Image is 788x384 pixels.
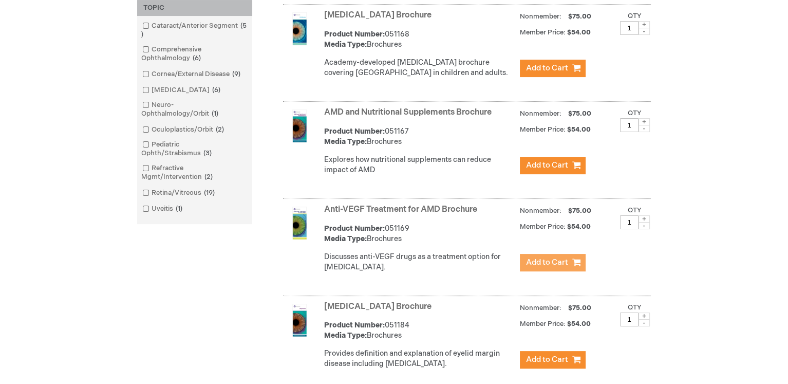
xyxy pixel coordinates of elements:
[324,127,385,136] strong: Product Number:
[283,207,316,240] img: Anti-VEGF Treatment for AMD Brochure
[628,109,642,117] label: Qty
[628,12,642,20] label: Qty
[567,12,593,21] span: $75.00
[324,320,515,341] div: 051184 Brochures
[520,254,586,271] button: Add to Cart
[140,140,250,158] a: Pediatric Ophth/Strabismus3
[201,189,217,197] span: 19
[140,188,219,198] a: Retina/Vitreous19
[283,304,316,337] img: Blepharitis Brochure
[620,118,639,132] input: Qty
[140,125,228,135] a: Oculoplastics/Orbit2
[567,320,592,328] span: $54.00
[520,107,561,120] strong: Nonmember:
[190,54,203,62] span: 6
[520,205,561,217] strong: Nonmember:
[628,303,642,312] label: Qty
[140,69,245,79] a: Cornea/External Disease9
[526,355,568,364] span: Add to Cart
[283,12,316,45] img: Amblyopia Brochure
[202,173,215,181] span: 2
[324,40,367,49] strong: Media Type:
[210,86,223,94] span: 6
[520,351,586,369] button: Add to Cart
[526,63,568,73] span: Add to Cart
[567,223,592,231] span: $54.00
[520,28,566,36] strong: Member Price:
[520,320,566,328] strong: Member Price:
[140,45,250,63] a: Comprehensive Ophthalmology6
[140,100,250,119] a: Neuro-Ophthalmology/Orbit1
[324,137,367,146] strong: Media Type:
[567,304,593,312] span: $75.00
[324,224,515,244] div: 051169 Brochures
[324,205,477,214] a: Anti-VEGF Treatment for AMD Brochure
[324,155,515,175] p: Explores how nutritional supplements can reduce impact of AMD
[520,10,561,23] strong: Nonmember:
[620,313,639,326] input: Qty
[324,224,385,233] strong: Product Number:
[520,125,566,134] strong: Member Price:
[324,234,367,243] strong: Media Type:
[520,157,586,174] button: Add to Cart
[628,206,642,214] label: Qty
[324,349,515,369] div: Provides definition and explanation of eyelid margin disease including [MEDICAL_DATA].
[324,10,431,20] a: [MEDICAL_DATA] Brochure
[324,331,367,340] strong: Media Type:
[173,205,185,213] span: 1
[209,109,221,118] span: 1
[140,85,224,95] a: [MEDICAL_DATA]6
[324,321,385,330] strong: Product Number:
[213,125,227,134] span: 2
[324,302,431,312] a: [MEDICAL_DATA] Brochure
[201,149,214,157] span: 3
[141,22,247,39] span: 5
[620,215,639,229] input: Qty
[324,126,515,147] div: 051167 Brochures
[140,204,186,214] a: Uveitis1
[324,30,385,39] strong: Product Number:
[620,21,639,35] input: Qty
[567,28,592,36] span: $54.00
[140,163,250,182] a: Refractive Mgmt/Intervention2
[567,109,593,118] span: $75.00
[324,107,492,117] a: AMD and Nutritional Supplements Brochure
[520,60,586,77] button: Add to Cart
[324,252,515,272] div: Discusses anti-VEGF drugs as a treatment option for [MEDICAL_DATA].
[324,58,515,78] p: Academy-developed [MEDICAL_DATA] brochure covering [GEOGRAPHIC_DATA] in children and adults.
[520,302,561,315] strong: Nonmember:
[526,258,568,267] span: Add to Cart
[230,70,243,78] span: 9
[526,160,568,170] span: Add to Cart
[567,207,593,215] span: $75.00
[140,21,250,40] a: Cataract/Anterior Segment5
[567,125,592,134] span: $54.00
[283,109,316,142] img: AMD and Nutritional Supplements Brochure
[324,29,515,50] div: 051168 Brochures
[520,223,566,231] strong: Member Price:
